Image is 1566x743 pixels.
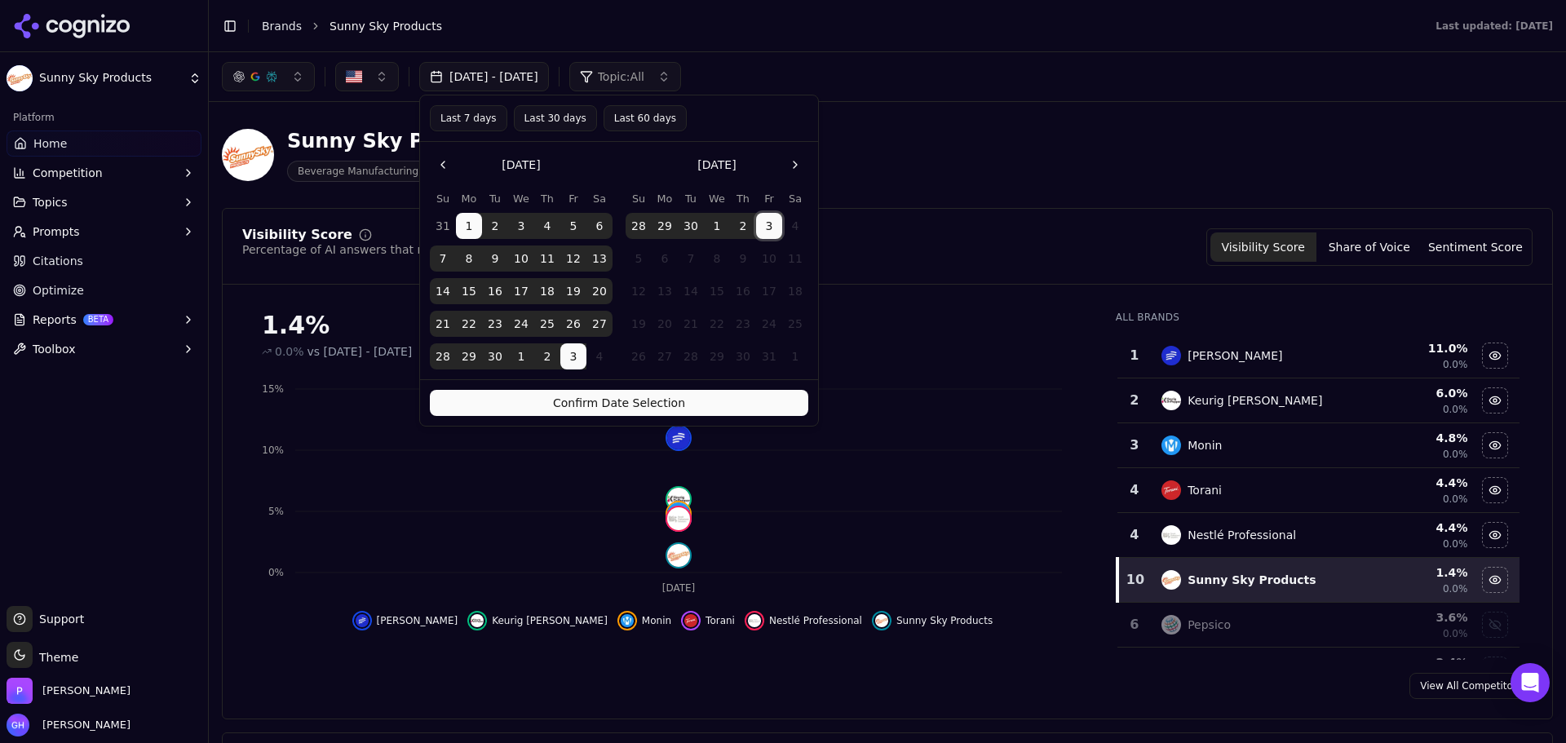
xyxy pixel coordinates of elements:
div: 3 [1124,436,1146,455]
button: Go to the Previous Month [430,152,456,178]
span: Nestlé Professional [769,614,862,627]
button: Tuesday, September 23rd, 2025, selected [482,311,508,337]
table: October 2025 [626,191,808,369]
div: 1.4% [262,311,1083,340]
div: 6.0 % [1363,385,1467,401]
button: Tuesday, September 30th, 2025, selected [482,343,508,369]
div: 11.0 % [1363,340,1467,356]
a: Citations [7,248,201,274]
span: 0.0% [1443,358,1468,371]
button: Open organization switcher [7,678,130,704]
img: Sunny Sky Products [7,65,33,91]
span: Prompts [33,223,80,240]
button: Competition [7,160,201,186]
button: Sentiment Score [1422,232,1528,262]
div: 3.6 % [1363,609,1467,626]
img: sunny sky products [875,614,888,627]
img: monin [667,502,690,525]
button: Toolbox [7,336,201,362]
button: Saturday, September 13th, 2025, selected [586,245,613,272]
button: Topics [7,189,201,215]
button: Today, Friday, October 3rd, 2025, selected [756,213,782,239]
th: Friday [756,191,782,206]
button: Show davinci gourmet data [1482,657,1508,683]
img: bunn [1161,346,1181,365]
button: Last 30 days [514,105,597,131]
th: Tuesday [678,191,704,206]
th: Wednesday [704,191,730,206]
div: Open Intercom Messenger [1511,663,1550,702]
div: 4.4 % [1363,520,1467,536]
button: Thursday, October 2nd, 2025, selected [534,343,560,369]
span: BETA [83,314,113,325]
button: Thursday, September 4th, 2025, selected [534,213,560,239]
button: Wednesday, September 3rd, 2025, selected [508,213,534,239]
div: Last updated: [DATE] [1435,20,1553,33]
button: Sunday, September 28th, 2025, selected [430,343,456,369]
img: Grace Hallen [7,714,29,736]
img: keurig dr pepper [471,614,484,627]
a: View All Competitors [1409,673,1533,699]
div: Platform [7,104,201,130]
button: Saturday, September 6th, 2025, selected [586,213,613,239]
button: Friday, September 12th, 2025, selected [560,245,586,272]
span: 0.0% [275,343,304,360]
button: Tuesday, September 30th, 2025, selected [678,213,704,239]
th: Monday [652,191,678,206]
button: Thursday, September 18th, 2025, selected [534,278,560,304]
button: Monday, September 8th, 2025, selected [456,245,482,272]
img: monin [621,614,634,627]
span: [PERSON_NAME] [36,718,130,732]
img: torani [684,614,697,627]
img: sunny sky products [1161,570,1181,590]
div: Nestlé Professional [1188,527,1296,543]
img: sunny sky products [667,544,690,567]
span: Torani [706,614,735,627]
span: Beverage Manufacturing [287,161,429,182]
tspan: 5% [268,506,284,517]
div: 10 [1126,570,1146,590]
span: Competition [33,165,103,181]
img: bunn [667,427,690,449]
img: bunn [356,614,369,627]
img: nestlé professional [667,507,690,530]
button: Go to the Next Month [782,152,808,178]
tspan: 10% [262,444,284,456]
img: United States [346,69,362,85]
span: Optimize [33,282,84,299]
th: Sunday [430,191,456,206]
div: Percentage of AI answers that mention your brand [242,241,531,258]
button: Hide sunny sky products data [1482,567,1508,593]
button: Sunday, September 14th, 2025, selected [430,278,456,304]
div: Keurig [PERSON_NAME] [1188,392,1322,409]
button: Tuesday, September 16th, 2025, selected [482,278,508,304]
span: Sunny Sky Products [39,71,182,86]
span: Support [33,611,84,627]
button: Visibility Score [1210,232,1316,262]
th: Saturday [586,191,613,206]
a: Brands [262,20,302,33]
a: Optimize [7,277,201,303]
div: Pepsico [1188,617,1231,633]
span: 0.0% [1443,537,1468,551]
tspan: 15% [262,383,284,395]
div: Monin [1188,437,1222,453]
div: 6 [1124,615,1146,635]
img: nestlé professional [748,614,761,627]
button: Thursday, September 25th, 2025, selected [534,311,560,337]
button: Monday, September 15th, 2025, selected [456,278,482,304]
button: Hide bunn data [352,611,458,630]
button: Wednesday, September 24th, 2025, selected [508,311,534,337]
img: Sunny Sky Products [222,129,274,181]
a: Home [7,130,201,157]
table: September 2025 [430,191,613,369]
tr: 4nestlé professionalNestlé Professional4.4%0.0%Hide nestlé professional data [1117,513,1520,558]
button: Friday, September 5th, 2025, selected [560,213,586,239]
img: Perrill [7,678,33,704]
img: keurig dr pepper [667,488,690,511]
span: vs [DATE] - [DATE] [307,343,413,360]
span: Topics [33,194,68,210]
button: Sunday, September 7th, 2025, selected [430,245,456,272]
button: Friday, September 26th, 2025, selected [560,311,586,337]
button: [DATE] - [DATE] [419,62,549,91]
